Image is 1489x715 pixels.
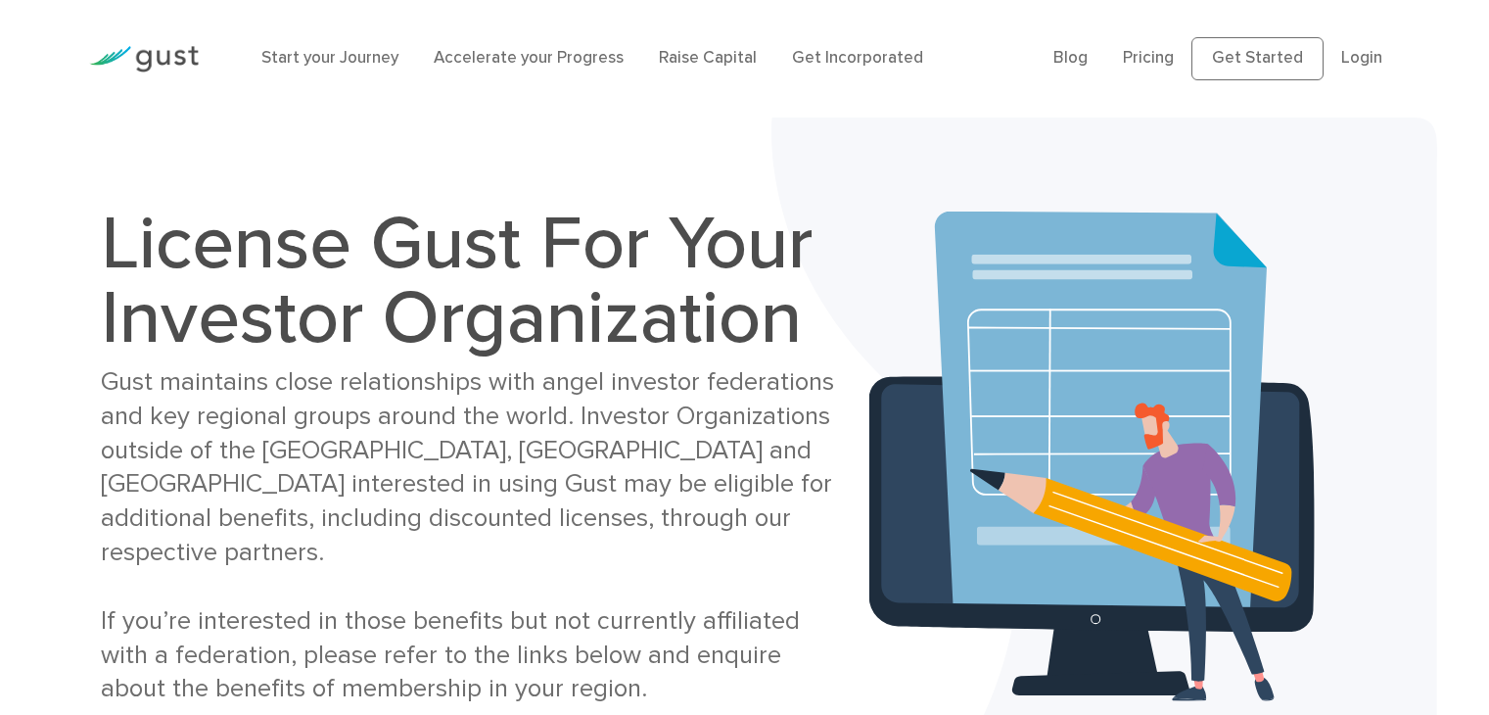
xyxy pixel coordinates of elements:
img: Gust Logo [89,46,199,72]
div: Gust maintains close relationships with angel investor federations and key regional groups around... [101,365,840,706]
a: Pricing [1123,48,1174,68]
a: Get Incorporated [792,48,923,68]
h1: License Gust For Your Investor Organization [101,207,840,356]
a: Raise Capital [659,48,757,68]
a: Accelerate your Progress [434,48,624,68]
a: Start your Journey [261,48,398,68]
a: Blog [1053,48,1088,68]
a: Login [1341,48,1382,68]
a: Get Started [1191,37,1324,80]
